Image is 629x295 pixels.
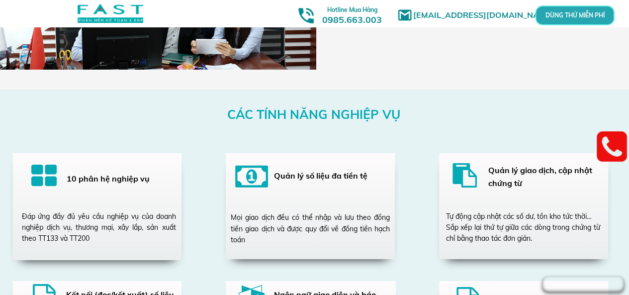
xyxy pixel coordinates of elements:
[231,212,390,245] div: Mọi giao dịch đều có thể nhập và lưu theo đồng tiền giao dịch và được quy đổi về đồng tiền hạch toán
[274,170,385,183] h3: Quản lý số liệu đa tiền tệ
[413,9,560,22] h1: [EMAIL_ADDRESS][DOMAIN_NAME]
[67,173,169,186] h3: 10 phân hệ nghiệp vụ
[227,104,402,124] h3: CÁC TÍNH NĂNG NGHIỆP VỤ
[327,6,377,13] span: Hotline Mua Hàng
[311,3,393,25] h3: 0985.663.003
[563,13,586,18] p: DÙNG THỬ MIỄN PHÍ
[22,211,176,244] div: Đáp ứng đầy đủ yêu cầu nghiệp vụ của doanh nghiệp dịch vụ, thương mại, xây lắp, sản xuất theo TT1...
[488,164,615,190] h3: Quản lý giao dịch, cập nhật chứng từ
[446,211,600,244] div: Tự động cập nhật các số dư, tồn kho tức thời… Sắp xếp lại thứ tự giữa các dòng trong chứng từ chỉ...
